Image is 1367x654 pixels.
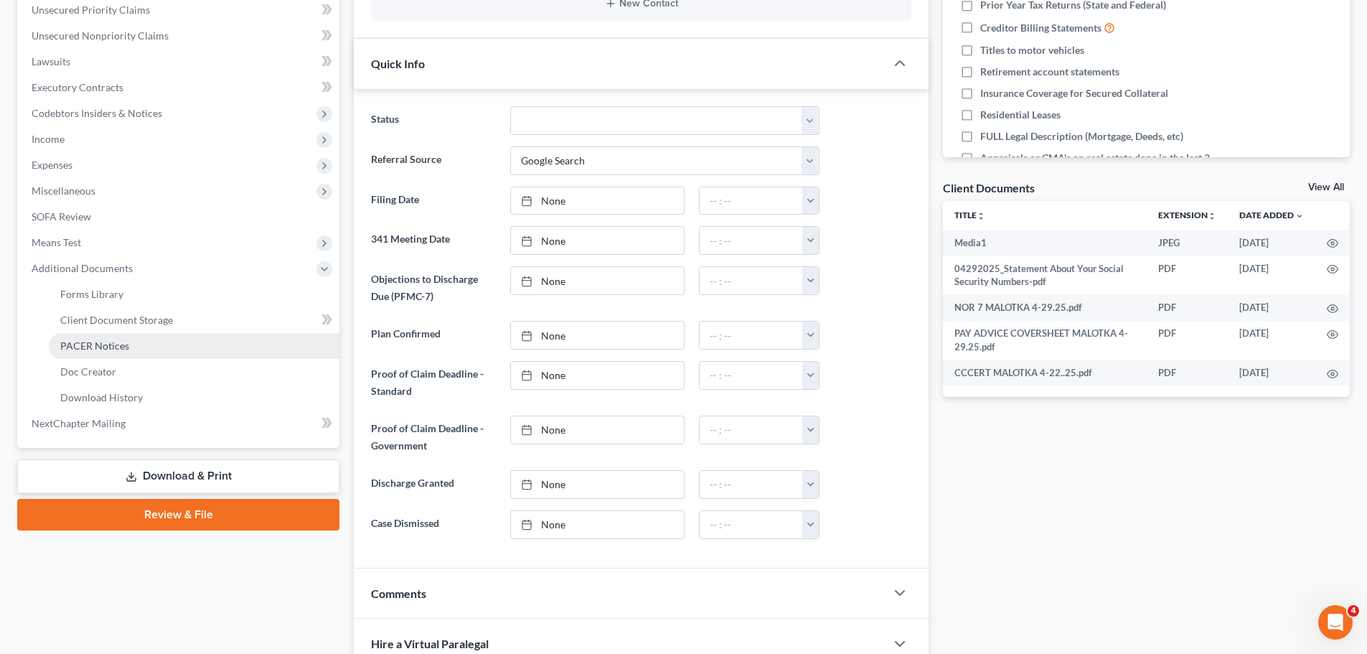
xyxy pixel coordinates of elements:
[32,107,162,119] span: Codebtors Insiders & Notices
[943,321,1147,360] td: PAY ADVICE COVERSHEET MALOTKA 4-29.25.pdf
[1147,321,1228,360] td: PDF
[32,4,150,16] span: Unsecured Priority Claims
[943,295,1147,321] td: NOR 7 MALOTKA 4-29.25.pdf
[1228,256,1315,295] td: [DATE]
[980,108,1061,122] span: Residential Leases
[60,288,123,300] span: Forms Library
[980,21,1101,35] span: Creditor Billing Statements
[364,106,502,135] label: Status
[511,227,684,254] a: None
[980,86,1168,101] span: Insurance Coverage for Secured Collateral
[1228,321,1315,360] td: [DATE]
[49,307,339,333] a: Client Document Storage
[511,511,684,538] a: None
[700,362,803,389] input: -- : --
[1147,360,1228,386] td: PDF
[943,256,1147,295] td: 04292025_Statement About Your Social Security Numbers-pdf
[49,281,339,307] a: Forms Library
[364,321,502,350] label: Plan Confirmed
[60,391,143,403] span: Download History
[980,151,1236,179] span: Appraisals or CMA's on real estate done in the last 3 years OR required by attorney
[32,184,95,197] span: Miscellaneous
[1239,210,1304,220] a: Date Added expand_more
[943,360,1147,386] td: CCCERT MALOTKA 4-22..25.pdf
[60,340,129,352] span: PACER Notices
[364,361,502,404] label: Proof of Claim Deadline - Standard
[943,180,1035,195] div: Client Documents
[511,187,684,215] a: None
[32,81,123,93] span: Executory Contracts
[977,212,985,220] i: unfold_more
[700,416,803,444] input: -- : --
[700,511,803,538] input: -- : --
[20,75,339,101] a: Executory Contracts
[364,226,502,255] label: 341 Meeting Date
[17,459,339,493] a: Download & Print
[1158,210,1216,220] a: Extensionunfold_more
[364,187,502,215] label: Filing Date
[20,49,339,75] a: Lawsuits
[20,23,339,49] a: Unsecured Nonpriority Claims
[20,411,339,436] a: NextChapter Mailing
[1318,605,1353,640] iframe: Intercom live chat
[32,210,91,223] span: SOFA Review
[1228,230,1315,256] td: [DATE]
[32,262,133,274] span: Additional Documents
[364,416,502,459] label: Proof of Claim Deadline - Government
[1348,605,1359,617] span: 4
[1228,360,1315,386] td: [DATE]
[1208,212,1216,220] i: unfold_more
[364,266,502,309] label: Objections to Discharge Due (PFMC-7)
[364,146,502,175] label: Referral Source
[49,333,339,359] a: PACER Notices
[371,57,425,70] span: Quick Info
[700,322,803,349] input: -- : --
[511,322,684,349] a: None
[60,365,116,378] span: Doc Creator
[511,471,684,498] a: None
[954,210,985,220] a: Titleunfold_more
[943,230,1147,256] td: Media1
[1147,230,1228,256] td: JPEG
[364,510,502,539] label: Case Dismissed
[32,55,70,67] span: Lawsuits
[17,499,339,531] a: Review & File
[980,65,1119,79] span: Retirement account statements
[700,187,803,215] input: -- : --
[20,204,339,230] a: SOFA Review
[1295,212,1304,220] i: expand_more
[511,362,684,389] a: None
[511,416,684,444] a: None
[32,29,169,42] span: Unsecured Nonpriority Claims
[511,267,684,294] a: None
[32,417,126,429] span: NextChapter Mailing
[700,227,803,254] input: -- : --
[1147,256,1228,295] td: PDF
[1147,295,1228,321] td: PDF
[49,359,339,385] a: Doc Creator
[700,267,803,294] input: -- : --
[1228,295,1315,321] td: [DATE]
[32,133,65,145] span: Income
[980,129,1183,144] span: FULL Legal Description (Mortgage, Deeds, etc)
[1308,182,1344,192] a: View All
[371,587,426,600] span: Comments
[60,314,173,326] span: Client Document Storage
[371,637,489,650] span: Hire a Virtual Paralegal
[32,159,72,171] span: Expenses
[49,385,339,411] a: Download History
[980,43,1084,57] span: Titles to motor vehicles
[700,471,803,498] input: -- : --
[32,236,81,248] span: Means Test
[364,470,502,499] label: Discharge Granted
